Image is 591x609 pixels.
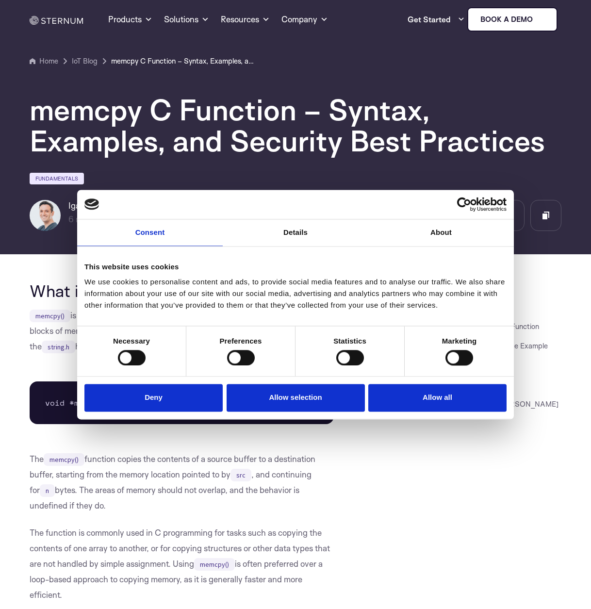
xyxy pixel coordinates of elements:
[30,94,561,156] h1: memcpy C Function – Syntax, Examples, and Security Best Practices
[164,2,209,37] a: Solutions
[84,199,99,210] img: logo
[111,55,257,67] a: memcpy C Function – Syntax, Examples, and Security Best Practices
[537,16,544,23] img: sternum iot
[113,337,150,345] strong: Necessary
[220,337,262,345] strong: Preferences
[194,558,235,571] code: memcpy()
[68,200,141,212] h6: Igal Zeifman
[30,281,334,300] h2: What is memcpy()
[44,453,84,466] code: memcpy()
[442,337,477,345] strong: Marketing
[30,200,61,231] img: Igal Zeifman
[467,7,558,32] a: Book a demo
[84,276,507,311] div: We use cookies to personalise content and ads, to provide social media features and to analyse ou...
[30,173,84,184] a: Fundamentals
[30,308,334,354] p: is a standard function used in the C programming language to copy blocks of memory from one place...
[368,219,514,246] a: About
[68,214,74,224] span: 6
[40,484,55,497] code: n
[227,384,365,412] button: Allow selection
[30,55,58,67] a: Home
[281,2,328,37] a: Company
[230,469,251,481] code: src
[84,261,507,273] div: This website uses cookies
[68,214,112,224] span: min read |
[368,384,507,412] button: Allow all
[77,219,223,246] a: Consent
[30,525,334,603] p: The function is commonly used in C programming for tasks such as copying the contents of one arra...
[422,197,507,212] a: Usercentrics Cookiebot - opens in a new window
[108,2,152,37] a: Products
[408,10,465,29] a: Get Started
[30,451,334,513] p: The function copies the contents of a source buffer to a destination buffer, starting from the me...
[223,219,368,246] a: Details
[30,310,70,322] code: memcpy()
[221,2,270,37] a: Resources
[84,384,223,412] button: Deny
[30,381,334,424] pre: void *memcpy(void *dest, const void *src, size_t n);
[333,337,366,345] strong: Statistics
[72,55,98,67] a: IoT Blog
[42,341,75,353] code: string.h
